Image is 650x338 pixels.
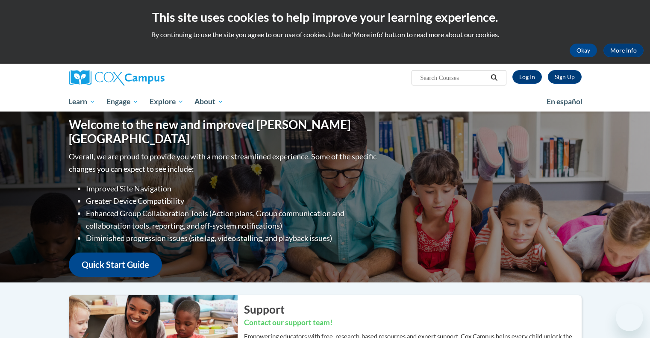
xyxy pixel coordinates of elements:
a: Register [548,70,582,84]
div: Main menu [56,92,594,112]
li: Greater Device Compatibility [86,195,379,207]
a: More Info [603,44,644,57]
h2: This site uses cookies to help improve your learning experience. [6,9,644,26]
a: Engage [101,92,144,112]
li: Improved Site Navigation [86,182,379,195]
span: En español [547,97,582,106]
a: Log In [512,70,542,84]
li: Diminished progression issues (site lag, video stalling, and playback issues) [86,232,379,244]
span: About [194,97,224,107]
h3: Contact our support team! [244,317,582,328]
img: Cox Campus [69,70,165,85]
p: Overall, we are proud to provide you with a more streamlined experience. Some of the specific cha... [69,150,379,175]
a: Cox Campus [69,70,231,85]
iframe: Button to launch messaging window [616,304,643,331]
span: Explore [150,97,184,107]
a: Explore [144,92,189,112]
li: Enhanced Group Collaboration Tools (Action plans, Group communication and collaboration tools, re... [86,207,379,232]
a: About [189,92,229,112]
span: Engage [106,97,138,107]
p: By continuing to use the site you agree to our use of cookies. Use the ‘More info’ button to read... [6,30,644,39]
a: Learn [63,92,101,112]
span: Learn [68,97,95,107]
a: Quick Start Guide [69,253,162,277]
h2: Support [244,302,582,317]
button: Search [488,73,500,83]
h1: Welcome to the new and improved [PERSON_NAME][GEOGRAPHIC_DATA] [69,118,379,146]
button: Okay [570,44,597,57]
a: En español [541,93,588,111]
input: Search Courses [419,73,488,83]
